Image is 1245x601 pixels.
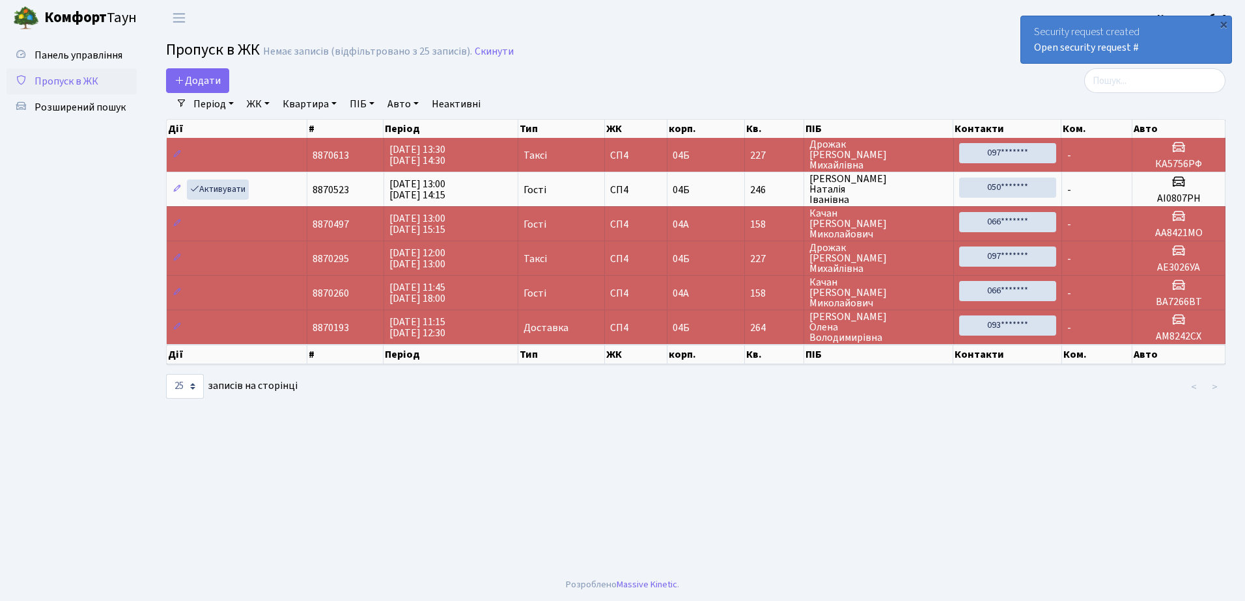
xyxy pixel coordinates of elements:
[167,345,307,364] th: Дії
[566,578,679,592] div: Розроблено .
[745,120,804,138] th: Кв.
[804,120,954,138] th: ПІБ
[277,93,342,115] a: Квартира
[163,7,195,29] button: Переключити навігацію
[667,120,745,138] th: корп.
[610,219,662,230] span: СП4
[389,246,445,271] span: [DATE] 12:00 [DATE] 13:00
[750,219,798,230] span: 158
[610,254,662,264] span: СП4
[475,46,514,58] a: Скинути
[7,42,137,68] a: Панель управління
[524,323,568,333] span: Доставка
[307,345,384,364] th: #
[313,321,349,335] span: 8870193
[524,288,546,299] span: Гості
[610,323,662,333] span: СП4
[166,68,229,93] a: Додати
[427,93,486,115] a: Неактивні
[13,5,39,31] img: logo.png
[809,277,948,308] span: Качан [PERSON_NAME] Миколайович
[1138,158,1220,170] h5: КА5756РФ
[166,38,260,61] span: Пропуск в ЖК
[1067,183,1071,197] span: -
[673,252,690,266] span: 04Б
[1138,296,1220,308] h5: ВА7266ВТ
[673,321,690,335] span: 04Б
[524,254,547,264] span: Таксі
[389,142,445,168] span: [DATE] 13:30 [DATE] 14:30
[1061,120,1132,138] th: Ком.
[1157,10,1229,26] a: Консьєрж б. 4.
[188,93,239,115] a: Період
[750,288,798,299] span: 158
[953,345,1061,364] th: Контакти
[1067,286,1071,300] span: -
[35,100,126,114] span: Розширений пошук
[667,345,745,364] th: корп.
[750,185,798,195] span: 246
[610,150,662,161] span: СП4
[605,120,667,138] th: ЖК
[1067,321,1071,335] span: -
[1062,345,1132,364] th: Ком.
[1067,217,1071,232] span: -
[167,120,307,138] th: Дії
[610,288,662,299] span: СП4
[166,374,298,399] label: записів на сторінці
[35,48,122,62] span: Панель управління
[1138,227,1220,239] h5: АА8421МО
[44,7,137,29] span: Таун
[1132,345,1225,364] th: Авто
[1067,252,1071,266] span: -
[307,120,384,138] th: #
[809,243,948,274] span: Дрожак [PERSON_NAME] Михайлівна
[804,345,954,364] th: ПІБ
[313,183,349,197] span: 8870523
[809,174,948,205] span: [PERSON_NAME] Наталія Іванівна
[524,219,546,230] span: Гості
[1034,40,1139,55] a: Open security request #
[1217,18,1230,31] div: ×
[389,280,445,306] span: [DATE] 11:45 [DATE] 18:00
[263,46,472,58] div: Немає записів (відфільтровано з 25 записів).
[809,312,948,343] span: [PERSON_NAME] Олена Володимирівна
[745,345,804,364] th: Кв.
[750,254,798,264] span: 227
[518,345,605,364] th: Тип
[605,345,667,364] th: ЖК
[344,93,380,115] a: ПІБ
[617,578,677,591] a: Massive Kinetic
[518,120,605,138] th: Тип
[7,94,137,120] a: Розширений пошук
[35,74,98,88] span: Пропуск в ЖК
[1138,261,1220,274] h5: АЕ3026УА
[953,120,1061,138] th: Контакти
[1157,11,1229,25] b: Консьєрж б. 4.
[1021,16,1231,63] div: Security request created
[242,93,275,115] a: ЖК
[7,68,137,94] a: Пропуск в ЖК
[750,150,798,161] span: 227
[389,315,445,340] span: [DATE] 11:15 [DATE] 12:30
[673,286,689,300] span: 04А
[673,183,690,197] span: 04Б
[1138,193,1220,205] h5: АІ0807РН
[384,120,518,138] th: Період
[313,148,349,163] span: 8870613
[384,345,518,364] th: Період
[1132,120,1225,138] th: Авто
[524,150,547,161] span: Таксі
[187,180,249,200] a: Активувати
[175,73,221,88] span: Додати
[382,93,424,115] a: Авто
[750,323,798,333] span: 264
[809,139,948,170] span: Дрожак [PERSON_NAME] Михайлівна
[1084,68,1225,93] input: Пошук...
[673,148,690,163] span: 04Б
[166,374,204,399] select: записів на сторінці
[809,208,948,239] span: Качан [PERSON_NAME] Миколайович
[1138,330,1220,343] h5: АМ8242СХ
[389,177,445,202] span: [DATE] 13:00 [DATE] 14:15
[313,286,349,300] span: 8870260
